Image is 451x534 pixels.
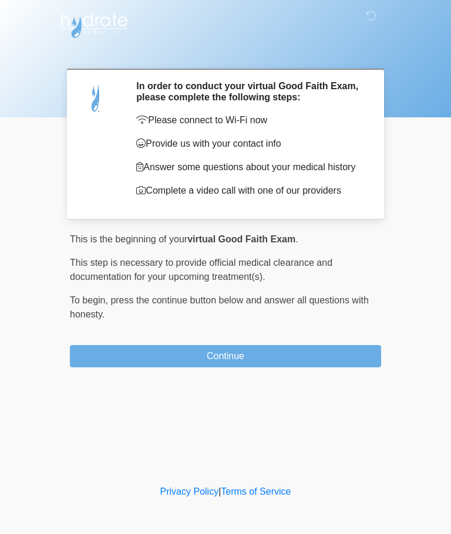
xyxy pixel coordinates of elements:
[160,486,219,496] a: Privacy Policy
[79,80,114,116] img: Agent Avatar
[136,160,364,174] p: Answer some questions about your medical history
[136,184,364,198] p: Complete a video call with one of our providers
[136,113,364,127] p: Please connect to Wi-Fi now
[58,9,130,39] img: Hydrate IV Bar - Arcadia Logo
[70,234,187,244] span: This is the beginning of your
[295,234,298,244] span: .
[218,486,221,496] a: |
[70,258,332,282] span: This step is necessary to provide official medical clearance and documentation for your upcoming ...
[136,80,364,103] h2: In order to conduct your virtual Good Faith Exam, please complete the following steps:
[70,295,369,319] span: press the continue button below and answer all questions with honesty.
[61,42,390,64] h1: ‎ ‎ ‎ ‎
[221,486,291,496] a: Terms of Service
[136,137,364,151] p: Provide us with your contact info
[70,345,381,367] button: Continue
[70,295,110,305] span: To begin,
[187,234,295,244] strong: virtual Good Faith Exam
